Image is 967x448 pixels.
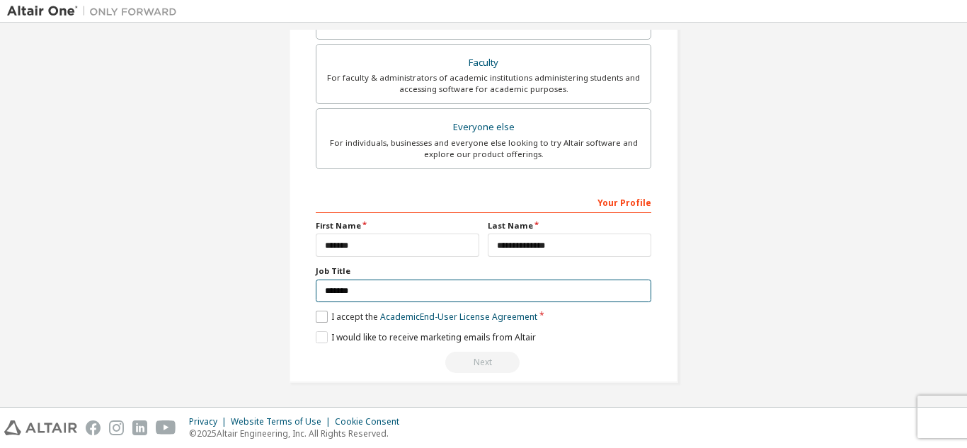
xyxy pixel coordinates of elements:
[189,416,231,427] div: Privacy
[86,420,101,435] img: facebook.svg
[325,117,642,137] div: Everyone else
[316,311,537,323] label: I accept the
[335,416,408,427] div: Cookie Consent
[488,220,651,231] label: Last Name
[4,420,77,435] img: altair_logo.svg
[156,420,176,435] img: youtube.svg
[316,331,536,343] label: I would like to receive marketing emails from Altair
[325,53,642,73] div: Faculty
[316,190,651,213] div: Your Profile
[316,265,651,277] label: Job Title
[7,4,184,18] img: Altair One
[132,420,147,435] img: linkedin.svg
[231,416,335,427] div: Website Terms of Use
[325,137,642,160] div: For individuals, businesses and everyone else looking to try Altair software and explore our prod...
[109,420,124,435] img: instagram.svg
[325,72,642,95] div: For faculty & administrators of academic institutions administering students and accessing softwa...
[189,427,408,440] p: © 2025 Altair Engineering, Inc. All Rights Reserved.
[316,220,479,231] label: First Name
[316,352,651,373] div: Read and acccept EULA to continue
[380,311,537,323] a: Academic End-User License Agreement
